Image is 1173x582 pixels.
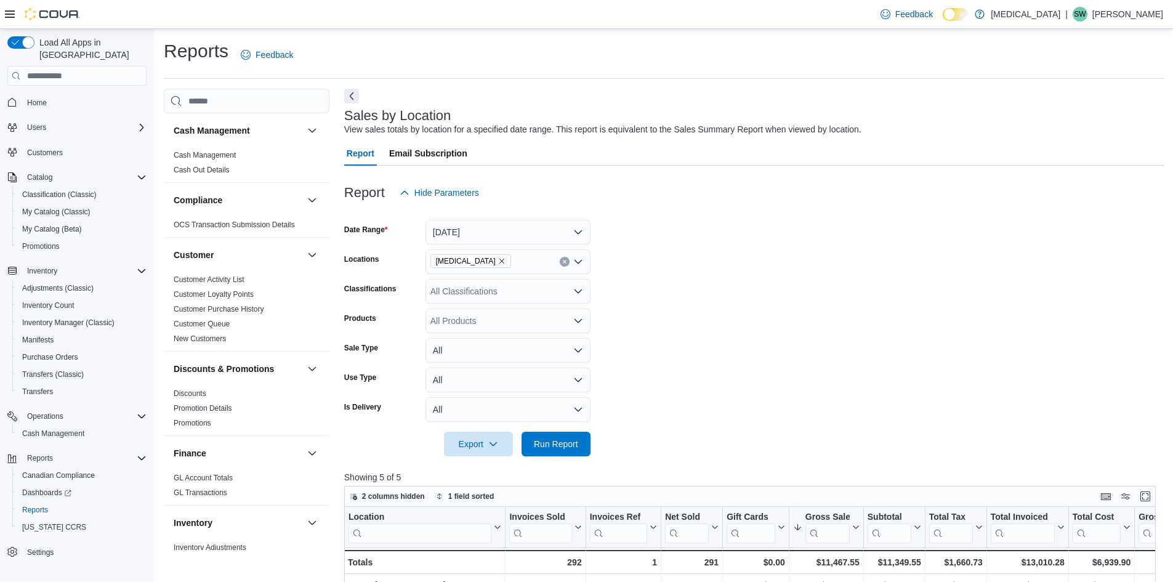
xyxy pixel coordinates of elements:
button: My Catalog (Classic) [12,203,151,220]
span: Promotions [17,239,147,254]
span: Operations [27,411,63,421]
button: Cash Management [305,123,320,138]
button: Inventory [305,515,320,530]
div: Cash Management [164,148,329,182]
label: Classifications [344,284,397,294]
div: Gift Card Sales [727,512,775,543]
div: $1,660.73 [929,555,983,570]
button: Run Report [522,432,591,456]
a: Dashboards [17,485,76,500]
span: Dashboards [17,485,147,500]
button: Export [444,432,513,456]
span: Cash Out Details [174,165,230,175]
label: Is Delivery [344,402,381,412]
label: Locations [344,254,379,264]
span: Export [451,432,506,456]
h3: Sales by Location [344,108,451,123]
input: Dark Mode [943,8,969,21]
button: Operations [22,409,68,424]
button: Clear input [560,257,570,267]
button: Open list of options [573,257,583,267]
p: Showing 5 of 5 [344,471,1164,483]
span: Manifests [17,333,147,347]
span: Canadian Compliance [22,471,95,480]
span: Transfers (Classic) [17,367,147,382]
button: Discounts & Promotions [174,363,302,375]
p: [MEDICAL_DATA] [991,7,1060,22]
div: Total Invoiced [991,512,1055,523]
a: New Customers [174,334,226,343]
button: Cash Management [174,124,302,137]
div: Gift Cards [727,512,775,523]
button: Next [344,89,359,103]
a: Feedback [876,2,938,26]
button: Promotions [12,238,151,255]
span: Home [22,94,147,110]
p: | [1065,7,1068,22]
button: Finance [305,446,320,461]
span: Muse [430,254,511,268]
div: Discounts & Promotions [164,386,329,435]
button: Classification (Classic) [12,186,151,203]
a: Manifests [17,333,58,347]
span: Canadian Compliance [17,468,147,483]
button: Total Cost [1073,512,1131,543]
button: Customer [305,248,320,262]
a: Customer Loyalty Points [174,290,254,299]
div: Invoices Ref [589,512,647,543]
div: 292 [509,555,581,570]
a: Feedback [236,42,298,67]
a: Home [22,95,52,110]
h3: Finance [174,447,206,459]
button: Location [349,512,501,543]
a: Customer Activity List [174,275,244,284]
span: Transfers (Classic) [22,370,84,379]
p: [PERSON_NAME] [1092,7,1163,22]
a: Cash Out Details [174,166,230,174]
a: Adjustments (Classic) [17,281,99,296]
span: GL Account Totals [174,473,233,483]
span: Email Subscription [389,141,467,166]
div: 291 [665,555,719,570]
span: My Catalog (Beta) [17,222,147,236]
span: Settings [27,548,54,557]
span: Customer Activity List [174,275,244,285]
span: My Catalog (Beta) [22,224,82,234]
div: Total Cost [1073,512,1121,543]
label: Sale Type [344,343,378,353]
div: $0.00 [727,555,785,570]
button: Home [2,93,151,111]
button: Transfers (Classic) [12,366,151,383]
span: Settings [22,544,147,560]
span: Inventory Manager (Classic) [22,318,115,328]
a: Promotions [17,239,65,254]
span: Promotion Details [174,403,232,413]
button: [US_STATE] CCRS [12,519,151,536]
h3: Customer [174,249,214,261]
span: 1 field sorted [448,491,494,501]
button: Subtotal [868,512,921,543]
span: Feedback [895,8,933,20]
span: [MEDICAL_DATA] [436,255,496,267]
button: Discounts & Promotions [305,362,320,376]
a: Promotion Details [174,404,232,413]
div: Gross Sales [805,512,850,543]
span: Adjustments (Classic) [22,283,94,293]
span: Cash Management [22,429,84,439]
span: SW [1074,7,1086,22]
div: Invoices Ref [589,512,647,523]
div: Net Sold [665,512,709,523]
button: All [425,397,591,422]
span: My Catalog (Classic) [17,204,147,219]
a: Reports [17,503,53,517]
button: Cash Management [12,425,151,442]
h3: Cash Management [174,124,250,137]
div: Subtotal [868,512,911,543]
a: GL Transactions [174,488,227,497]
button: Customers [2,143,151,161]
button: Manifests [12,331,151,349]
span: Customer Queue [174,319,230,329]
button: Compliance [174,194,302,206]
span: Reports [22,505,48,515]
span: Inventory [27,266,57,276]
